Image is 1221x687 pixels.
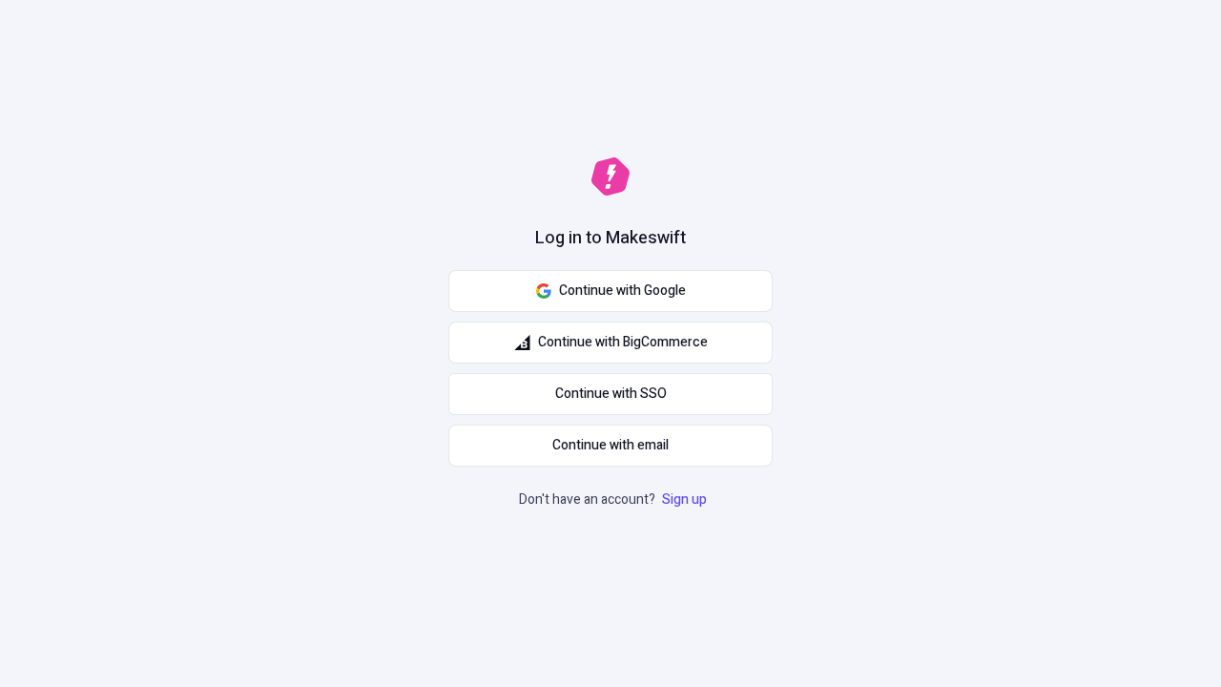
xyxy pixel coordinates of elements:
a: Sign up [658,489,711,510]
button: Continue with BigCommerce [448,322,773,364]
a: Continue with SSO [448,373,773,415]
button: Continue with Google [448,270,773,312]
span: Continue with BigCommerce [538,332,708,353]
h1: Log in to Makeswift [535,226,686,251]
span: Continue with Google [559,281,686,302]
p: Don't have an account? [519,489,711,510]
span: Continue with email [552,435,669,456]
button: Continue with email [448,425,773,467]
